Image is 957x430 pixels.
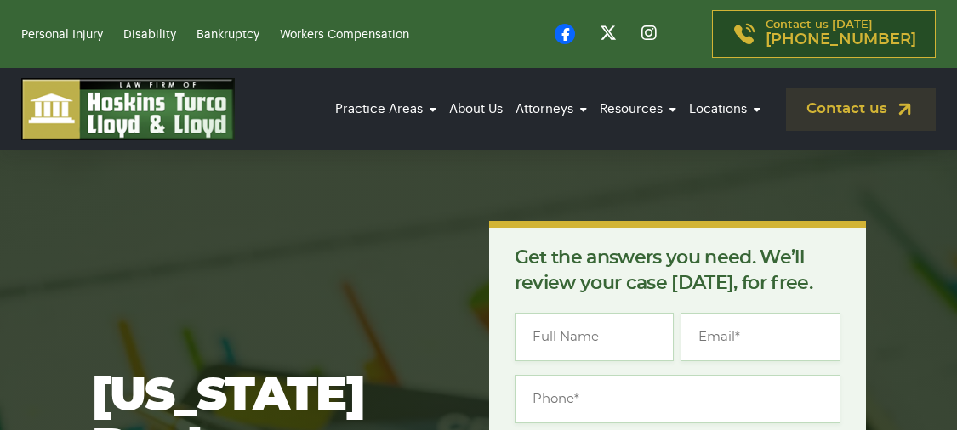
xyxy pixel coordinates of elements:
[595,86,681,133] a: Resources
[511,86,591,133] a: Attorneys
[21,78,235,140] img: logo
[123,29,176,41] a: Disability
[766,20,916,48] p: Contact us [DATE]
[445,86,507,133] a: About Us
[786,88,936,131] a: Contact us
[681,313,840,361] input: Email*
[280,29,409,41] a: Workers Compensation
[331,86,441,133] a: Practice Areas
[515,313,675,361] input: Full Name
[515,245,840,296] p: Get the answers you need. We’ll review your case [DATE], for free.
[21,29,103,41] a: Personal Injury
[685,86,765,133] a: Locations
[197,29,259,41] a: Bankruptcy
[766,31,916,48] span: [PHONE_NUMBER]
[712,10,936,58] a: Contact us [DATE][PHONE_NUMBER]
[515,375,840,423] input: Phone*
